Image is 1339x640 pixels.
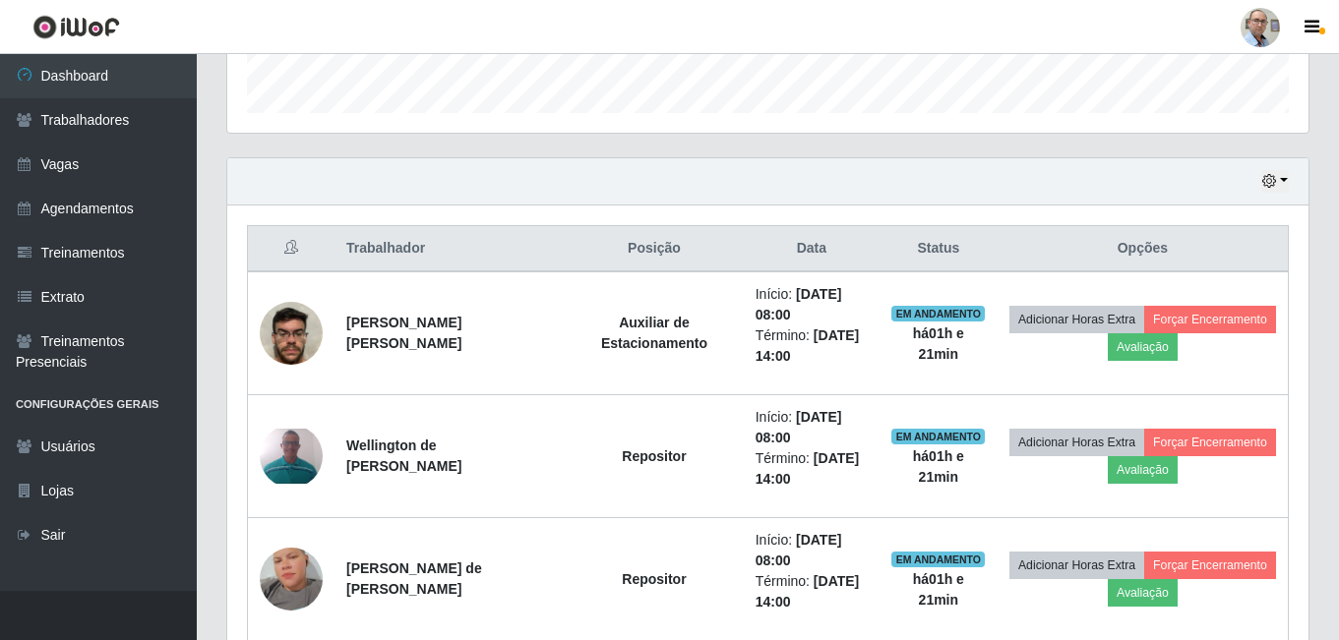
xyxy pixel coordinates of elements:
[1009,552,1144,579] button: Adicionar Horas Extra
[346,560,482,597] strong: [PERSON_NAME] de [PERSON_NAME]
[1108,579,1178,607] button: Avaliação
[601,315,707,351] strong: Auxiliar de Estacionamento
[756,532,842,568] time: [DATE] 08:00
[622,571,686,587] strong: Repositor
[756,286,842,322] time: [DATE] 08:00
[346,437,461,474] strong: Wellington de [PERSON_NAME]
[880,226,998,272] th: Status
[891,306,985,321] span: EM ANDAMENTO
[756,409,842,445] time: [DATE] 08:00
[756,448,868,490] li: Término:
[756,571,868,612] li: Término:
[335,226,565,272] th: Trabalhador
[260,291,323,375] img: 1740089573883.jpeg
[913,325,964,362] strong: há 01 h e 21 min
[1108,456,1178,484] button: Avaliação
[1144,429,1276,456] button: Forçar Encerramento
[744,226,880,272] th: Data
[913,571,964,608] strong: há 01 h e 21 min
[756,530,868,571] li: Início:
[913,448,964,485] strong: há 01 h e 21 min
[346,315,461,351] strong: [PERSON_NAME] [PERSON_NAME]
[998,226,1289,272] th: Opções
[622,448,686,464] strong: Repositor
[756,284,868,325] li: Início:
[891,552,985,567] span: EM ANDAMENTO
[565,226,744,272] th: Posição
[1009,429,1144,456] button: Adicionar Horas Extra
[32,15,120,39] img: CoreUI Logo
[1144,552,1276,579] button: Forçar Encerramento
[1144,306,1276,333] button: Forçar Encerramento
[756,325,868,367] li: Término:
[1108,333,1178,361] button: Avaliação
[756,407,868,448] li: Início:
[260,523,323,635] img: 1700947243777.jpeg
[1009,306,1144,333] button: Adicionar Horas Extra
[891,429,985,444] span: EM ANDAMENTO
[260,429,323,484] img: 1724302399832.jpeg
